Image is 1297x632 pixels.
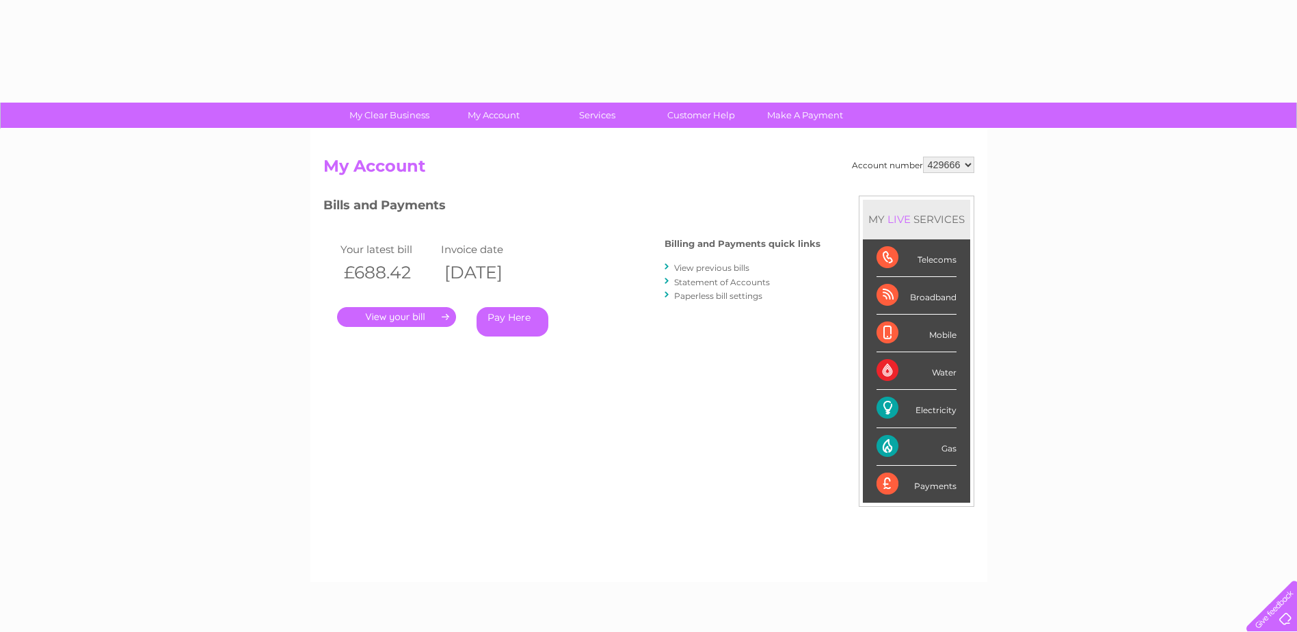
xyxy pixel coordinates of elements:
[337,259,438,287] th: £688.42
[665,239,820,249] h4: Billing and Payments quick links
[437,103,550,128] a: My Account
[323,196,820,220] h3: Bills and Payments
[863,200,970,239] div: MY SERVICES
[674,291,762,301] a: Paperless bill settings
[674,263,749,273] a: View previous bills
[438,240,539,259] td: Invoice date
[877,315,957,352] div: Mobile
[877,390,957,427] div: Electricity
[877,239,957,277] div: Telecoms
[333,103,446,128] a: My Clear Business
[337,240,438,259] td: Your latest bill
[438,259,539,287] th: [DATE]
[885,213,913,226] div: LIVE
[323,157,974,183] h2: My Account
[852,157,974,173] div: Account number
[541,103,654,128] a: Services
[877,352,957,390] div: Water
[645,103,758,128] a: Customer Help
[477,307,548,337] a: Pay Here
[337,307,456,327] a: .
[877,428,957,466] div: Gas
[877,466,957,503] div: Payments
[674,277,770,287] a: Statement of Accounts
[877,277,957,315] div: Broadband
[749,103,861,128] a: Make A Payment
